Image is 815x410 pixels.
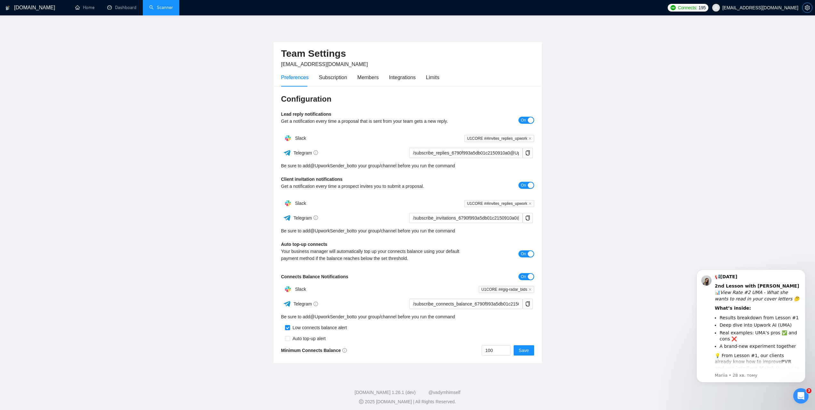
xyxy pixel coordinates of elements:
[528,202,532,205] span: close
[281,242,328,247] b: Auto top-up connects
[281,177,343,182] b: Client invitation notifications
[342,348,347,353] span: info-circle
[359,399,363,404] span: copyright
[802,5,812,10] a: setting
[281,112,331,117] b: Lead reply notifications
[293,215,318,221] span: Telegram
[528,288,532,291] span: close
[281,313,534,320] div: Be sure to add to your group/channel before you run the command
[523,215,533,221] span: copy
[479,286,534,293] span: U1CORE ##gig-radar_bids
[523,148,533,158] button: copy
[293,301,318,306] span: Telegram
[310,162,353,169] a: @UpworkSender_bot
[678,4,697,11] span: Connects:
[357,73,379,81] div: Members
[521,117,526,124] span: On
[521,250,526,257] span: On
[290,335,326,342] div: Auto top-up alert
[281,274,348,279] b: Connects Balance Notifications
[355,390,416,395] a: [DOMAIN_NAME] 1.26.1 (dev)
[464,135,534,142] span: U1CORE ##invites_replies_upwork
[793,388,809,404] iframe: Intercom live chat
[281,73,309,81] div: Preferences
[314,302,318,306] span: info-circle
[295,201,306,206] span: Slack
[310,227,353,234] a: @UpworkSender_bot
[107,5,136,10] a: dashboardDashboard
[281,162,534,169] div: Be sure to add to your group/channel before you run the command
[687,264,815,386] iframe: Intercom notifications повідомлення
[281,348,347,353] b: Minimum Connects Balance
[281,118,471,125] div: Get a notification every time a proposal that is sent from your team gets a new reply.
[283,300,291,308] img: ww3wtPAAAAAElFTkSuQmCC
[319,73,347,81] div: Subscription
[802,3,812,13] button: setting
[283,214,291,222] img: ww3wtPAAAAAElFTkSuQmCC
[314,150,318,155] span: info-circle
[281,248,471,262] div: Your business manager will automatically top up your connects balance using your default payment ...
[295,136,306,141] span: Slack
[75,5,94,10] a: homeHome
[295,287,306,292] span: Slack
[514,345,534,356] button: Save
[281,183,471,190] div: Get a notification every time a prospect invites you to submit a proposal.
[806,388,811,393] span: 3
[523,301,533,306] span: copy
[310,313,353,320] a: @UpworkSender_bot
[389,73,416,81] div: Integrations
[283,149,291,157] img: ww3wtPAAAAAElFTkSuQmCC
[521,273,526,280] span: On
[281,283,294,296] img: hpQkSZIkSZIkSZIkSZIkSZIkSZIkSZIkSZIkSZIkSZIkSZIkSZIkSZIkSZIkSZIkSZIkSZIkSZIkSZIkSZIkSZIkSZIkSZIkS...
[528,137,532,140] span: close
[281,47,534,60] h2: Team Settings
[714,5,718,10] span: user
[281,62,368,67] span: [EMAIL_ADDRESS][DOMAIN_NAME]
[314,215,318,220] span: info-circle
[5,398,810,405] div: 2025 [DOMAIN_NAME] | All Rights Reserved.
[290,324,347,331] div: Low connects balance alert
[521,182,526,189] span: On
[281,227,534,234] div: Be sure to add to your group/channel before you run the command
[426,73,439,81] div: Limits
[464,200,534,207] span: U1CORE ##invites_replies_upwork
[523,299,533,309] button: copy
[523,213,533,223] button: copy
[281,132,294,145] img: hpQkSZIkSZIkSZIkSZIkSZIkSZIkSZIkSZIkSZIkSZIkSZIkSZIkSZIkSZIkSZIkSZIkSZIkSZIkSZIkSZIkSZIkSZIkSZIkS...
[5,3,10,13] img: logo
[149,5,173,10] a: searchScanner
[671,5,676,10] img: upwork-logo.png
[523,150,533,155] span: copy
[698,4,705,11] span: 195
[281,94,534,104] h3: Configuration
[281,197,294,210] img: hpQkSZIkSZIkSZIkSZIkSZIkSZIkSZIkSZIkSZIkSZIkSZIkSZIkSZIkSZIkSZIkSZIkSZIkSZIkSZIkSZIkSZIkSZIkSZIkS...
[293,150,318,155] span: Telegram
[428,390,460,395] a: @vadymhimself
[519,347,529,354] span: Save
